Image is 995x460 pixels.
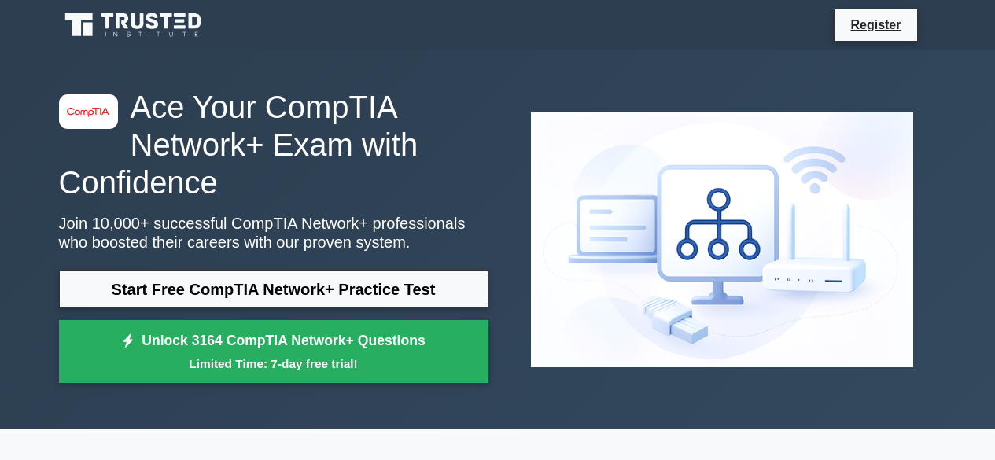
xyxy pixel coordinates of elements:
[518,100,926,380] img: CompTIA Network+ Preview
[841,15,910,35] a: Register
[59,270,488,308] a: Start Free CompTIA Network+ Practice Test
[79,355,469,373] small: Limited Time: 7-day free trial!
[59,214,488,252] p: Join 10,000+ successful CompTIA Network+ professionals who boosted their careers with our proven ...
[59,88,488,201] h1: Ace Your CompTIA Network+ Exam with Confidence
[59,320,488,383] a: Unlock 3164 CompTIA Network+ QuestionsLimited Time: 7-day free trial!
